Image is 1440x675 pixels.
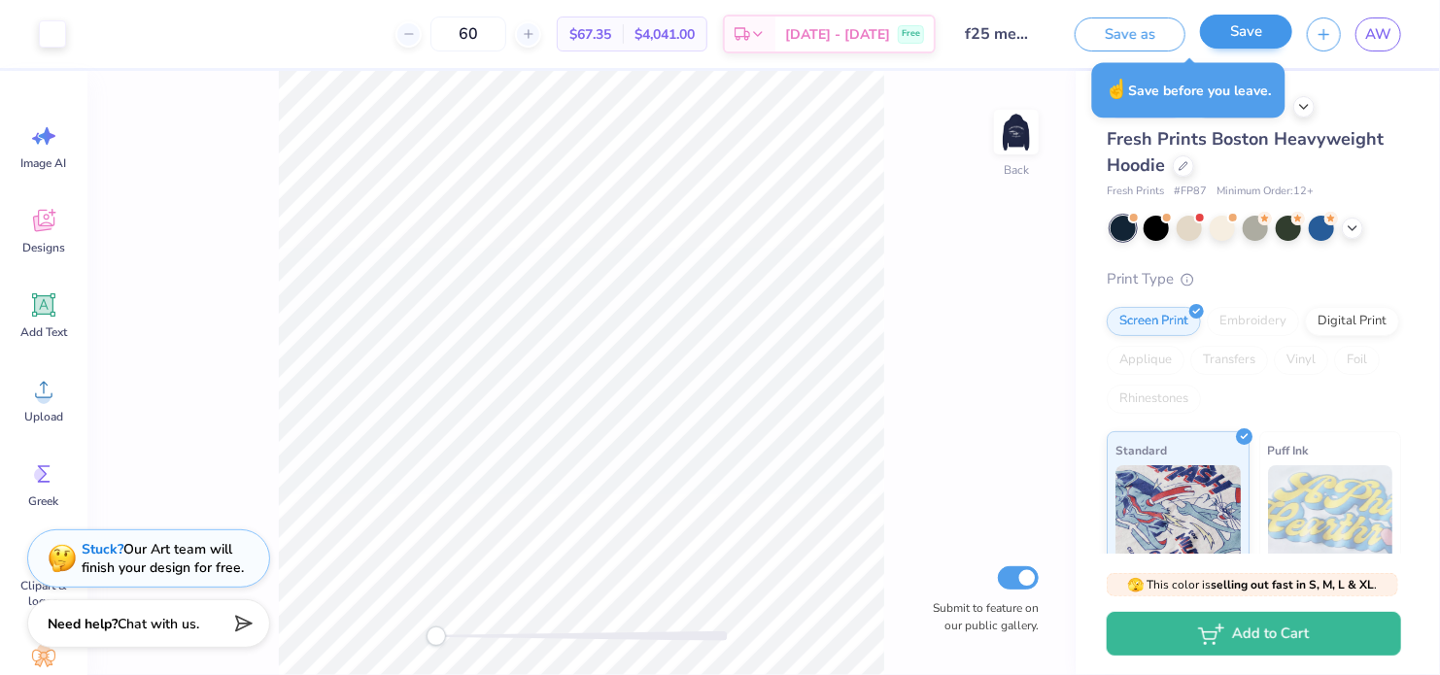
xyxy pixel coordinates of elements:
span: Free [902,27,920,41]
span: Standard [1115,440,1167,460]
div: Vinyl [1274,346,1328,375]
label: Submit to feature on our public gallery. [922,599,1039,634]
span: Chat with us. [118,615,199,633]
span: This color is . [1128,576,1378,593]
span: Clipart & logos [12,578,76,609]
input: Untitled Design [950,15,1046,53]
div: Transfers [1190,346,1268,375]
span: Add Text [20,324,67,340]
div: Accessibility label [427,626,446,646]
img: Back [997,113,1036,152]
strong: Stuck? [82,540,123,558]
span: 🫣 [1128,576,1145,594]
span: $67.35 [569,24,611,45]
div: Print Type [1107,268,1401,290]
a: AW [1355,17,1401,51]
div: Digital Print [1305,307,1399,336]
div: Foil [1334,346,1380,375]
button: Save as [1075,17,1185,51]
span: Fresh Prints [1107,184,1164,200]
span: # FP87 [1174,184,1207,200]
img: Puff Ink [1268,465,1393,562]
img: Standard [1115,465,1241,562]
div: Embroidery [1207,307,1299,336]
span: Upload [24,409,63,424]
strong: Need help? [48,615,118,633]
div: Back [1004,161,1029,179]
span: Fresh Prints Boston Heavyweight Hoodie [1107,127,1384,177]
div: Rhinestones [1107,385,1201,414]
button: Add to Cart [1107,612,1401,656]
span: [DATE] - [DATE] [785,24,890,45]
div: Our Art team will finish your design for free. [82,540,244,577]
div: Screen Print [1107,307,1201,336]
button: Save [1200,15,1292,49]
span: Greek [29,493,59,509]
div: Save before you leave. [1092,62,1286,118]
span: $4,041.00 [634,24,695,45]
div: Applique [1107,346,1184,375]
strong: selling out fast in S, M, L & XL [1212,577,1375,592]
span: ☝️ [1106,77,1129,102]
input: – – [430,17,506,51]
span: Puff Ink [1268,440,1309,460]
span: Minimum Order: 12 + [1217,184,1314,200]
span: Designs [22,240,65,255]
span: AW [1365,23,1391,46]
span: Image AI [21,155,67,171]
